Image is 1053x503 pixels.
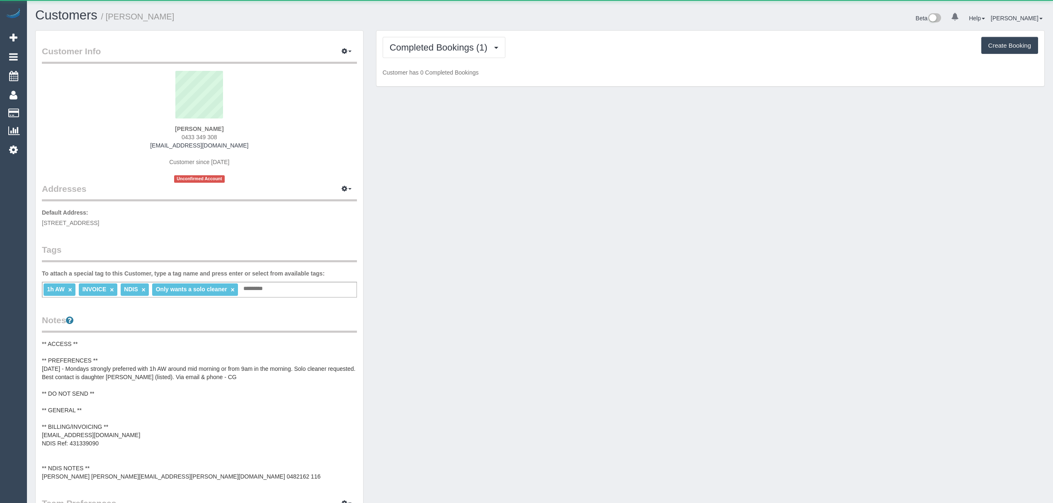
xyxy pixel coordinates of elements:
[231,286,235,293] a: ×
[42,314,357,333] legend: Notes
[101,12,175,21] small: / [PERSON_NAME]
[383,68,1038,77] p: Customer has 0 Completed Bookings
[174,175,225,182] span: Unconfirmed Account
[142,286,146,293] a: ×
[42,340,357,481] pre: ** ACCESS ** ** PREFERENCES ** [DATE] - Mondays strongly preferred with 1h AW around mid morning ...
[156,286,227,293] span: Only wants a solo cleaner
[916,15,941,22] a: Beta
[42,220,99,226] span: [STREET_ADDRESS]
[927,13,941,24] img: New interface
[182,134,217,140] span: 0433 349 308
[110,286,114,293] a: ×
[5,8,22,20] img: Automaid Logo
[42,45,357,64] legend: Customer Info
[47,286,64,293] span: 1h AW
[383,37,505,58] button: Completed Bookings (1)
[68,286,72,293] a: ×
[175,126,223,132] strong: [PERSON_NAME]
[124,286,138,293] span: NDIS
[150,142,248,149] a: [EMAIL_ADDRESS][DOMAIN_NAME]
[390,42,492,53] span: Completed Bookings (1)
[969,15,985,22] a: Help
[82,286,107,293] span: INVOICE
[42,244,357,262] legend: Tags
[981,37,1038,54] button: Create Booking
[991,15,1043,22] a: [PERSON_NAME]
[35,8,97,22] a: Customers
[42,208,88,217] label: Default Address:
[42,269,325,278] label: To attach a special tag to this Customer, type a tag name and press enter or select from availabl...
[169,159,229,165] span: Customer since [DATE]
